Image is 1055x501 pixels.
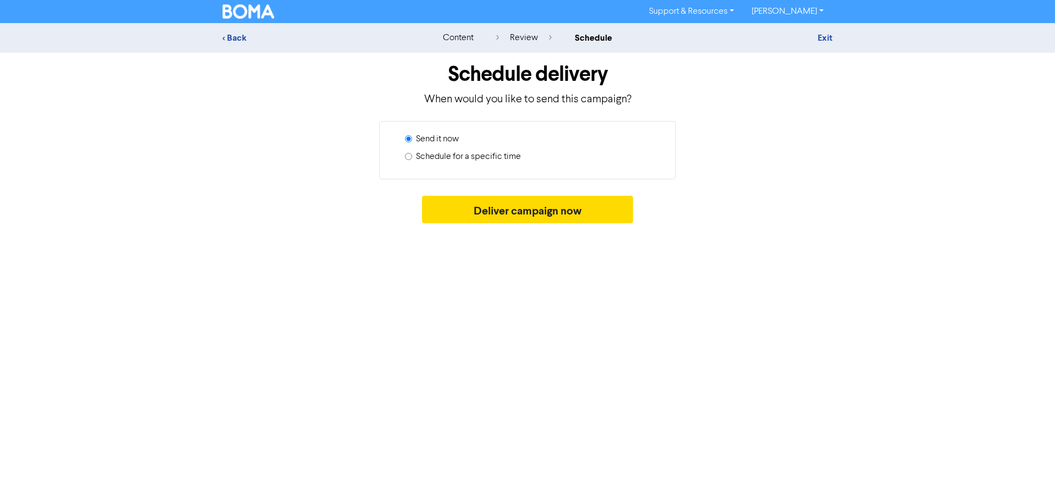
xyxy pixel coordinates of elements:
[1000,448,1055,501] iframe: Chat Widget
[416,133,459,146] label: Send it now
[223,4,274,19] img: BOMA Logo
[223,31,415,45] div: < Back
[223,62,832,87] h1: Schedule delivery
[443,31,474,45] div: content
[422,196,634,223] button: Deliver campaign now
[416,150,521,163] label: Schedule for a specific time
[223,91,832,108] p: When would you like to send this campaign?
[743,3,832,20] a: [PERSON_NAME]
[496,31,552,45] div: review
[640,3,743,20] a: Support & Resources
[818,32,832,43] a: Exit
[575,31,612,45] div: schedule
